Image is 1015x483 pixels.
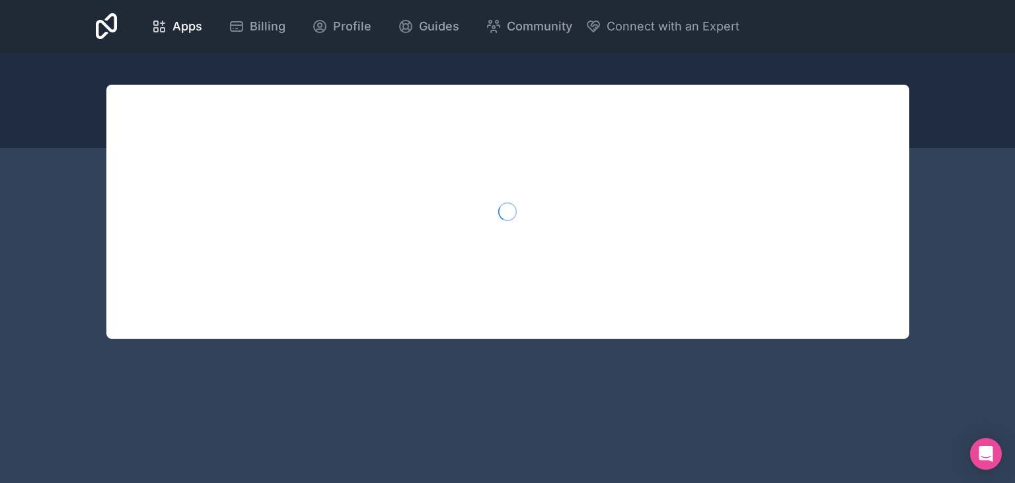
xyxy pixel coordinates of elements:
span: Billing [250,17,285,36]
a: Profile [301,12,382,41]
div: Open Intercom Messenger [970,438,1002,470]
span: Guides [419,17,459,36]
a: Community [475,12,583,41]
span: Connect with an Expert [607,17,739,36]
button: Connect with an Expert [585,17,739,36]
span: Apps [172,17,202,36]
span: Community [507,17,572,36]
a: Apps [141,12,213,41]
a: Billing [218,12,296,41]
span: Profile [333,17,371,36]
a: Guides [387,12,470,41]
